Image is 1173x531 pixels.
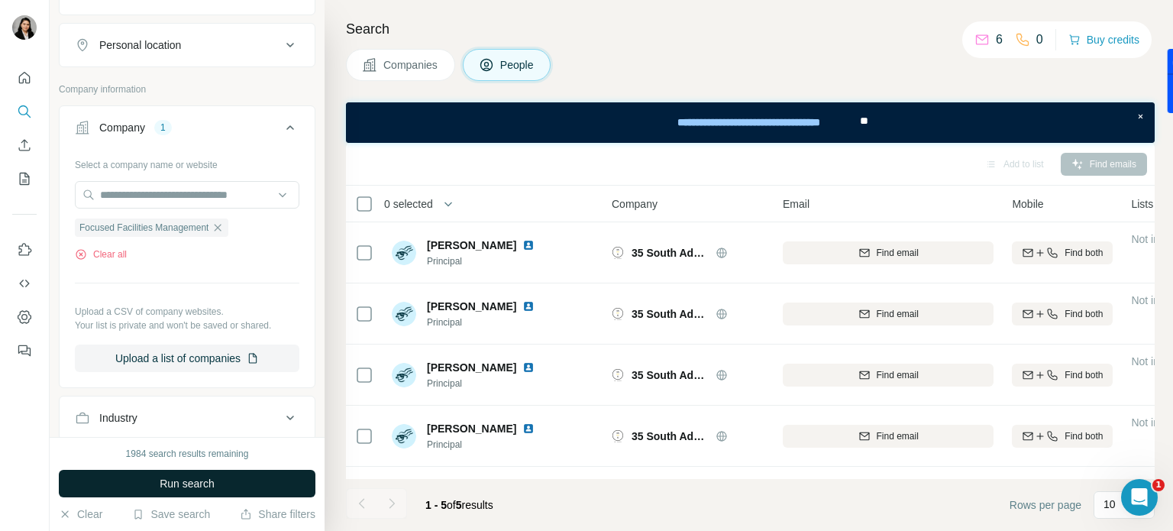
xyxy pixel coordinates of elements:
[12,236,37,264] button: Use Surfe on LinkedIn
[500,57,535,73] span: People
[384,196,433,212] span: 0 selected
[522,361,535,374] img: LinkedIn logo
[1012,425,1113,448] button: Find both
[1012,241,1113,264] button: Find both
[392,363,416,387] img: Avatar
[99,120,145,135] div: Company
[1012,303,1113,325] button: Find both
[75,305,299,319] p: Upload a CSV of company websites.
[240,507,315,522] button: Share filters
[612,430,624,442] img: Logo of 35 South Advisors
[783,364,994,387] button: Find email
[427,316,541,329] span: Principal
[427,238,516,253] span: [PERSON_NAME]
[346,18,1155,40] h4: Search
[59,83,315,96] p: Company information
[632,306,708,322] span: 35 South Advisors
[154,121,172,134] div: 1
[59,507,102,522] button: Clear
[1036,31,1043,49] p: 0
[612,308,624,320] img: Logo of 35 South Advisors
[522,423,535,435] img: LinkedIn logo
[12,270,37,297] button: Use Surfe API
[522,239,535,251] img: LinkedIn logo
[75,152,299,172] div: Select a company name or website
[12,98,37,125] button: Search
[12,64,37,92] button: Quick start
[612,196,658,212] span: Company
[12,165,37,193] button: My lists
[1104,497,1116,512] p: 10
[60,109,315,152] button: Company1
[425,499,447,511] span: 1 - 5
[12,303,37,331] button: Dashboard
[425,499,493,511] span: results
[1068,29,1139,50] button: Buy credits
[132,507,210,522] button: Save search
[392,241,416,265] img: Avatar
[60,27,315,63] button: Personal location
[612,369,624,381] img: Logo of 35 South Advisors
[1065,246,1103,260] span: Find both
[427,360,516,375] span: [PERSON_NAME]
[783,425,994,448] button: Find email
[427,299,516,314] span: [PERSON_NAME]
[75,345,299,372] button: Upload a list of companies
[1121,479,1158,516] iframe: Intercom live chat
[456,499,462,511] span: 5
[1131,196,1153,212] span: Lists
[427,438,541,452] span: Principal
[75,248,127,261] button: Clear all
[447,499,456,511] span: of
[75,319,299,332] p: Your list is private and won't be saved or shared.
[427,254,541,268] span: Principal
[1152,479,1165,491] span: 1
[383,57,439,73] span: Companies
[392,302,416,326] img: Avatar
[783,241,994,264] button: Find email
[612,247,624,259] img: Logo of 35 South Advisors
[12,337,37,364] button: Feedback
[99,37,181,53] div: Personal location
[60,400,315,436] button: Industry
[160,476,215,491] span: Run search
[632,429,708,444] span: 35 South Advisors
[632,367,708,383] span: 35 South Advisors
[1065,368,1103,382] span: Find both
[1065,429,1103,443] span: Find both
[877,429,919,443] span: Find email
[99,410,137,426] div: Industry
[392,424,416,448] img: Avatar
[877,368,919,382] span: Find email
[1012,196,1043,212] span: Mobile
[783,303,994,325] button: Find email
[1010,497,1081,513] span: Rows per page
[346,102,1155,143] iframe: Banner
[522,300,535,312] img: LinkedIn logo
[1012,364,1113,387] button: Find both
[427,421,516,436] span: [PERSON_NAME]
[1065,307,1103,321] span: Find both
[877,246,919,260] span: Find email
[59,470,315,497] button: Run search
[877,307,919,321] span: Find email
[427,377,541,390] span: Principal
[79,221,208,235] span: Focused Facilities Management
[12,131,37,159] button: Enrich CSV
[632,245,708,261] span: 35 South Advisors
[996,31,1003,49] p: 6
[126,447,249,461] div: 1984 search results remaining
[12,15,37,40] img: Avatar
[783,196,809,212] span: Email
